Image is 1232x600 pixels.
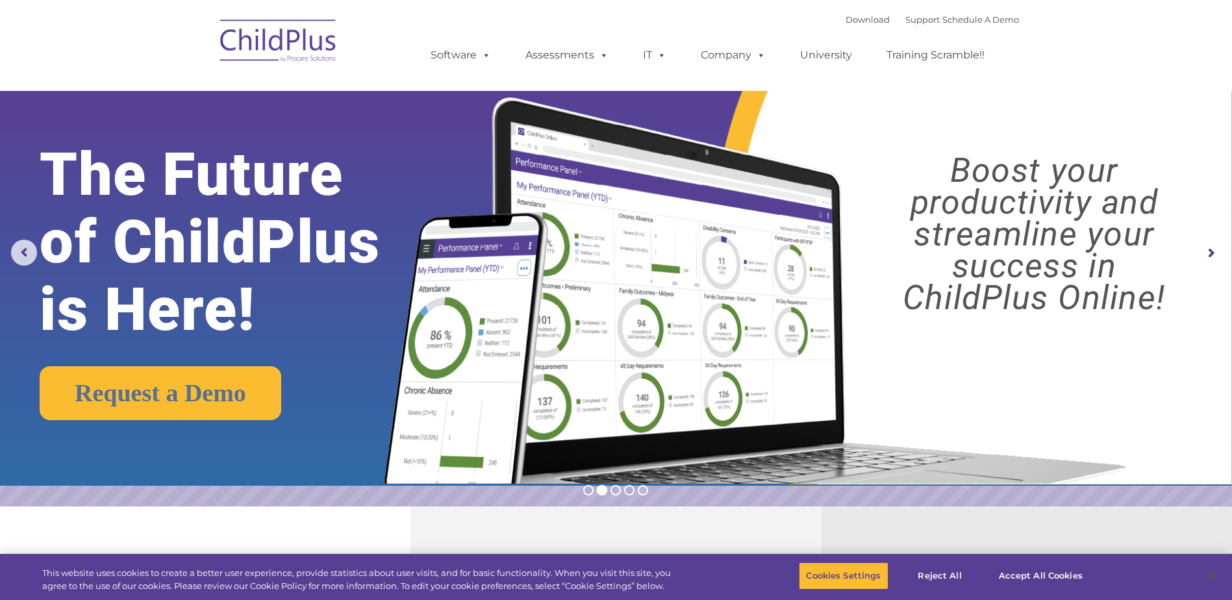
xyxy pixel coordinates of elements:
[846,14,1019,25] font: |
[1197,562,1226,590] button: Close
[42,567,677,592] div: This website uses cookies to create a better user experience, provide statistics about user visit...
[181,139,236,149] span: Phone number
[799,562,888,590] button: Cookies Settings
[40,141,433,344] rs-layer: The Future of ChildPlus is Here!
[418,42,504,68] a: Software
[40,366,281,420] a: Request a Demo
[899,562,981,590] button: Reject All
[688,42,779,68] a: Company
[874,42,998,68] a: Training Scramble!!
[942,14,1019,25] a: Schedule A Demo
[846,14,890,25] a: Download
[787,42,865,68] a: University
[512,42,622,68] a: Assessments
[992,562,1090,590] button: Accept All Cookies
[851,155,1217,314] rs-layer: Boost your productivity and streamline your success in ChildPlus Online!
[630,42,679,68] a: IT
[214,10,344,75] img: ChildPlus by Procare Solutions
[181,86,220,95] span: Last name
[905,14,940,25] a: Support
